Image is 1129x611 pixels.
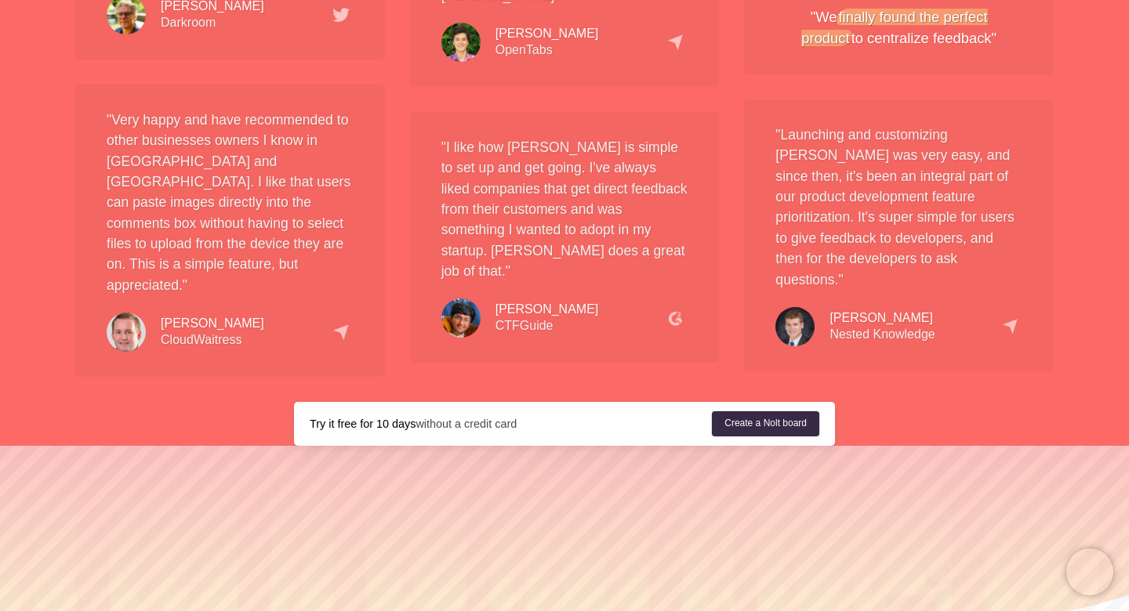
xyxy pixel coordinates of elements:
[801,9,987,47] em: finally found the perfect product
[496,26,599,59] div: OpenTabs
[1002,318,1018,334] img: capterra.78f6e3bf33.png
[310,416,712,432] div: without a credit card
[775,6,1022,49] div: "We to centralize feedback"
[441,137,688,282] p: "I like how [PERSON_NAME] is simple to set up and get going. I've always liked companies that get...
[712,411,819,436] a: Create a Nolt board
[441,298,481,338] img: testimonial-pranav.6c855e311b.jpg
[775,125,1022,290] p: "Launching and customizing [PERSON_NAME] was very easy, and since then, it's been an integral par...
[310,418,416,430] strong: Try it free for 10 days
[496,302,599,334] div: CTFGuide
[830,310,935,343] div: Nested Knowledge
[775,307,815,346] img: testimonial-kevin.7f980a5c3c.jpg
[161,316,264,349] div: CloudWaitress
[107,313,146,352] img: testimonial-christopher.57c50d1362.jpg
[1066,548,1113,595] iframe: Chatra live chat
[496,26,599,42] div: [PERSON_NAME]
[496,302,599,318] div: [PERSON_NAME]
[332,324,349,340] img: capterra.78f6e3bf33.png
[830,310,935,327] div: [PERSON_NAME]
[667,310,684,327] img: g2.cb6f757962.png
[667,34,684,50] img: capterra.78f6e3bf33.png
[441,23,481,62] img: testimonial-umberto.2540ef7933.jpg
[161,316,264,332] div: [PERSON_NAME]
[107,110,354,296] p: "Very happy and have recommended to other businesses owners I know in [GEOGRAPHIC_DATA] and [GEOG...
[332,8,349,22] img: testimonial-tweet.366304717c.png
